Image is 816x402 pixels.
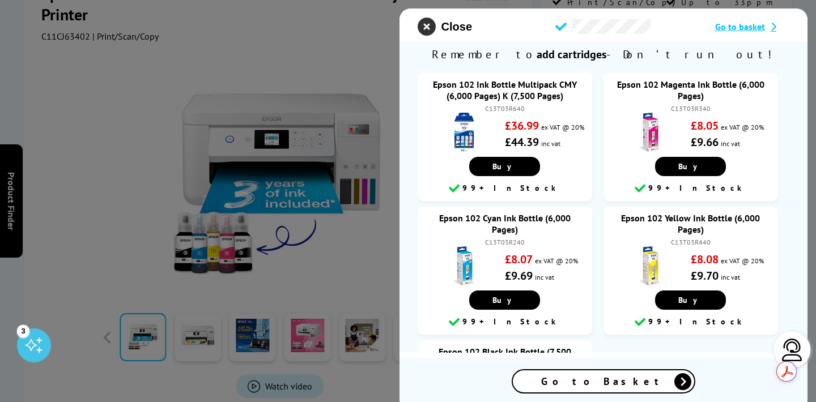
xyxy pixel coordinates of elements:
[541,375,666,388] span: Go to Basket
[715,21,765,32] span: Go to basket
[493,295,517,305] span: Buy
[537,47,606,62] b: add cartridges
[617,79,764,101] a: Epson 102 Magenta Ink Bottle (6,000 Pages)
[609,315,772,329] div: 99+ In Stock
[535,273,554,281] span: inc vat
[715,21,789,32] a: Go to basket
[505,268,533,283] strong: £9.69
[691,268,719,283] strong: £9.70
[609,182,772,195] div: 99+ In Stock
[679,161,703,172] span: Buy
[615,104,767,113] div: C13T03R340
[691,252,719,267] strong: £8.08
[512,369,695,394] a: Go to Basket
[493,161,517,172] span: Buy
[444,113,484,152] img: Epson 102 Ink Bottle Multipack CMY (6,000 Pages) K (7,500 Pages)
[439,212,571,235] a: Epson 102 Cyan Ink Bottle (6,000 Pages)
[541,139,560,148] span: inc vat
[630,113,670,152] img: Epson 102 Magenta Ink Bottle (6,000 Pages)
[423,182,586,195] div: 99+ In Stock
[615,238,767,246] div: C13T03R440
[439,346,571,369] a: Epson 102 Black Ink Bottle (7,500 Pages)
[541,123,584,131] span: ex VAT @ 20%
[721,273,740,281] span: inc vat
[721,139,740,148] span: inc vat
[691,118,719,133] strong: £8.05
[505,252,533,267] strong: £8.07
[429,104,581,113] div: C13T03R640
[441,20,472,33] span: Close
[630,246,670,286] img: Epson 102 Yellow Ink Bottle (6,000 Pages)
[535,256,578,265] span: ex VAT @ 20%
[679,295,703,305] span: Buy
[17,324,29,337] div: 3
[505,118,539,133] strong: £36.99
[505,135,539,149] strong: £44.39
[721,256,764,265] span: ex VAT @ 20%
[423,315,586,329] div: 99+ In Stock
[444,246,484,286] img: Epson 102 Cyan Ink Bottle (6,000 Pages)
[429,238,581,246] div: C13T03R240
[418,18,472,36] button: close modal
[721,123,764,131] span: ex VAT @ 20%
[622,212,760,235] a: Epson 102 Yellow Ink Bottle (6,000 Pages)
[433,79,577,101] a: Epson 102 Ink Bottle Multipack CMY (6,000 Pages) K (7,500 Pages)
[691,135,719,149] strong: £9.66
[399,41,807,67] span: Remember to - Don’t run out!
[781,339,804,361] img: user-headset-light.svg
